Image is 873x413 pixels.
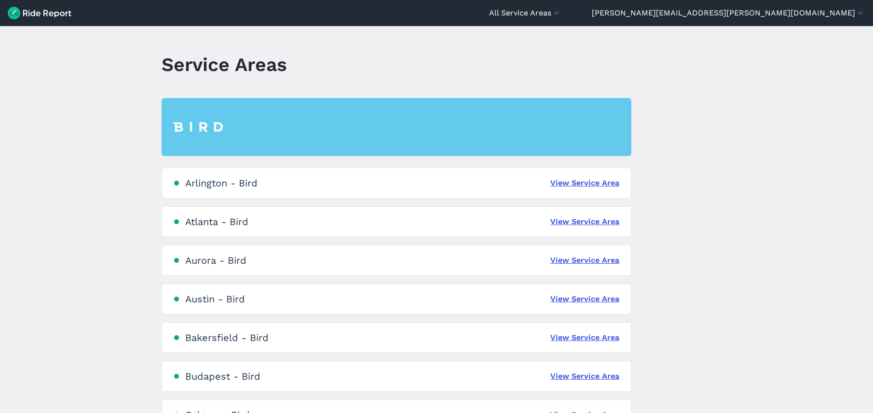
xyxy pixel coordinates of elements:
[550,216,619,228] a: View Service Area
[8,7,71,19] img: Ride Report
[173,122,223,132] img: Bird
[550,332,619,343] a: View Service Area
[550,370,619,382] a: View Service Area
[185,293,245,305] div: Austin - Bird
[592,7,865,19] button: [PERSON_NAME][EMAIL_ADDRESS][PERSON_NAME][DOMAIN_NAME]
[185,332,269,343] div: Bakersfield - Bird
[185,255,246,266] div: Aurora - Bird
[185,177,258,189] div: Arlington - Bird
[185,370,260,382] div: Budapest - Bird
[489,7,561,19] button: All Service Areas
[550,293,619,305] a: View Service Area
[550,177,619,189] a: View Service Area
[185,216,248,228] div: Atlanta - Bird
[550,255,619,266] a: View Service Area
[162,51,287,78] h1: Service Areas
